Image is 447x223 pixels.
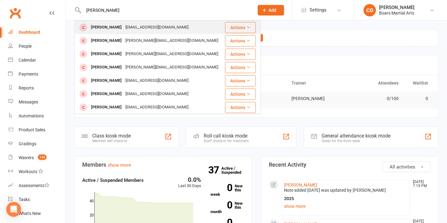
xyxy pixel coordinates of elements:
[7,5,23,21] a: Clubworx
[19,30,40,35] div: Dashboard
[204,133,249,139] div: Roll call kiosk mode
[225,62,256,73] button: Actions
[92,133,131,139] div: Class kiosk mode
[210,183,232,192] strong: 0
[8,95,65,109] a: Messages
[8,39,65,53] a: People
[89,23,124,32] div: [PERSON_NAME]
[19,85,34,90] div: Reports
[108,162,131,168] a: show more
[8,53,65,67] a: Calendar
[258,5,284,15] button: Add
[8,137,65,151] a: Gradings
[124,36,220,45] div: [PERSON_NAME][EMAIL_ADDRESS][DOMAIN_NAME]
[225,75,256,86] button: Actions
[124,63,220,72] div: [PERSON_NAME][EMAIL_ADDRESS][DOMAIN_NAME]
[8,151,65,165] a: Waivers 126
[19,211,41,216] div: What's New
[124,50,220,59] div: [PERSON_NAME][EMAIL_ADDRESS][DOMAIN_NAME]
[8,67,65,81] a: Payments
[204,139,249,143] div: Staff check-in for members
[124,23,190,32] div: [EMAIL_ADDRESS][DOMAIN_NAME]
[6,202,21,217] div: Open Intercom Messenger
[8,207,65,221] a: What's New
[19,141,36,146] div: Gradings
[8,165,65,179] a: Workouts
[210,200,232,210] strong: 0
[8,193,65,207] a: Tasks
[404,91,434,106] td: 0
[8,81,65,95] a: Reports
[382,162,431,172] button: All activities
[286,91,345,106] td: [PERSON_NAME]
[19,169,37,174] div: Workouts
[410,180,430,188] time: [DATE] 7:19 PM
[225,35,256,46] button: Actions
[38,155,47,160] span: 126
[309,3,327,17] span: Settings
[19,155,34,160] div: Waivers
[89,50,124,59] div: [PERSON_NAME]
[284,202,407,211] a: show more
[225,22,256,33] button: Actions
[82,162,244,168] h3: Members
[322,133,391,139] div: General attendance kiosk mode
[379,5,414,10] div: [PERSON_NAME]
[19,197,30,202] div: Tasks
[221,162,249,179] a: 37Active / Suspended
[8,179,65,193] a: Assessments
[345,75,404,91] th: Attendees
[269,162,431,168] h3: Recent Activity
[82,6,250,15] input: Search...
[19,127,45,132] div: Product Sales
[8,25,65,39] a: Dashboard
[178,177,201,189] div: Last 30 Days
[19,183,49,188] div: Assessments
[225,102,256,113] button: Actions
[82,177,144,183] strong: Active / Suspended Members
[225,49,256,60] button: Actions
[8,109,65,123] a: Automations
[19,72,38,77] div: Payments
[322,139,391,143] div: Great for the front desk
[89,90,124,98] div: [PERSON_NAME]
[379,10,414,16] div: Boars Martial Arts
[92,139,131,143] div: Member self check-in
[89,36,124,45] div: [PERSON_NAME]
[124,76,190,85] div: [EMAIL_ADDRESS][DOMAIN_NAME]
[210,184,244,196] a: 0New this week
[124,90,190,98] div: [EMAIL_ADDRESS][DOMAIN_NAME]
[286,75,345,91] th: Trainer
[8,123,65,137] a: Product Sales
[210,201,244,214] a: 0New this month
[225,89,256,100] button: Actions
[124,103,190,112] div: [EMAIL_ADDRESS][DOMAIN_NAME]
[404,75,434,91] th: Waitlist
[284,196,407,201] div: 2025
[89,63,124,72] div: [PERSON_NAME]
[284,188,407,193] div: Note added [DATE] was updated by [PERSON_NAME]
[19,44,32,49] div: People
[89,103,124,112] div: [PERSON_NAME]
[178,177,201,183] div: 0.0%
[363,4,376,16] div: CG
[19,58,36,63] div: Calendar
[19,99,38,104] div: Messages
[284,182,317,187] a: [PERSON_NAME]
[269,8,276,13] span: Add
[89,76,124,85] div: [PERSON_NAME]
[19,113,44,118] div: Automations
[345,91,404,106] td: 0/100
[390,164,415,170] span: All activities
[208,165,221,175] strong: 37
